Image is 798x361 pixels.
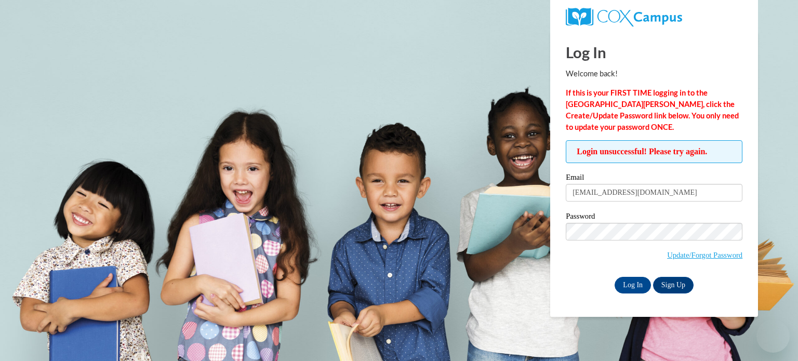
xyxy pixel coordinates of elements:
[566,68,742,79] p: Welcome back!
[566,173,742,184] label: Email
[566,88,739,131] strong: If this is your FIRST TIME logging in to the [GEOGRAPHIC_DATA][PERSON_NAME], click the Create/Upd...
[653,277,694,293] a: Sign Up
[566,212,742,223] label: Password
[566,8,742,26] a: COX Campus
[756,319,790,353] iframe: Button to launch messaging window
[615,277,651,293] input: Log In
[566,42,742,63] h1: Log In
[566,140,742,163] span: Login unsuccessful! Please try again.
[566,8,682,26] img: COX Campus
[667,251,742,259] a: Update/Forgot Password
